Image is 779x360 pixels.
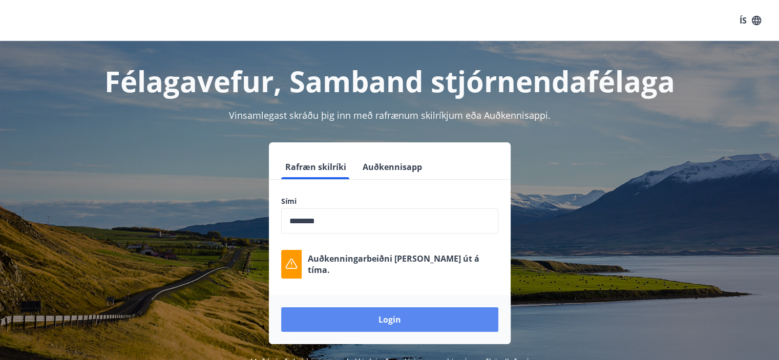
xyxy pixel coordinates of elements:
button: Rafræn skilríki [281,155,350,179]
label: Sími [281,196,498,206]
span: Vinsamlegast skráðu þig inn með rafrænum skilríkjum eða Auðkennisappi. [229,109,551,121]
button: Login [281,307,498,332]
button: ÍS [734,11,767,30]
p: Auðkenningarbeiðni [PERSON_NAME] út á tíma. [308,253,498,276]
button: Auðkennisapp [359,155,426,179]
h1: Félagavefur, Samband stjórnendafélaga [33,61,746,100]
